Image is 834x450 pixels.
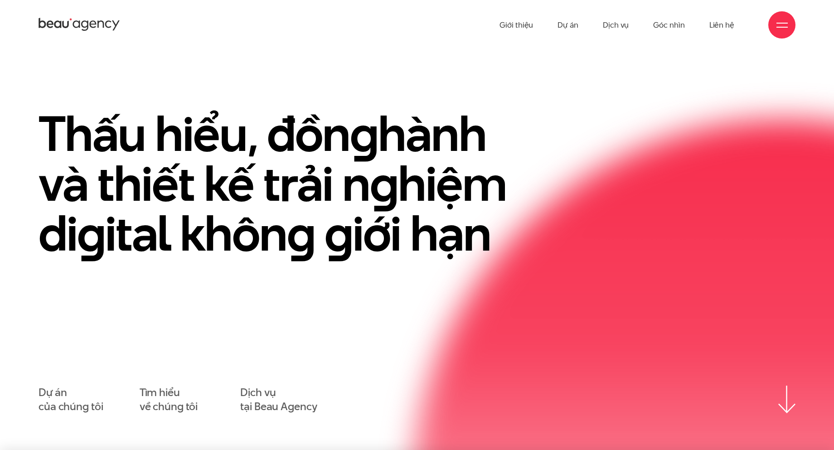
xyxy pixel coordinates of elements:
en: g [325,199,353,267]
en: g [370,150,398,218]
en: g [287,199,315,267]
a: Dự áncủa chúng tôi [39,386,103,414]
en: g [77,199,105,267]
h1: Thấu hiểu, đồn hành và thiết kế trải n hiệm di ital khôn iới hạn [39,109,536,258]
en: g [350,100,378,168]
a: Tìm hiểuvề chúng tôi [140,386,198,414]
a: Dịch vụtại Beau Agency [240,386,317,414]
